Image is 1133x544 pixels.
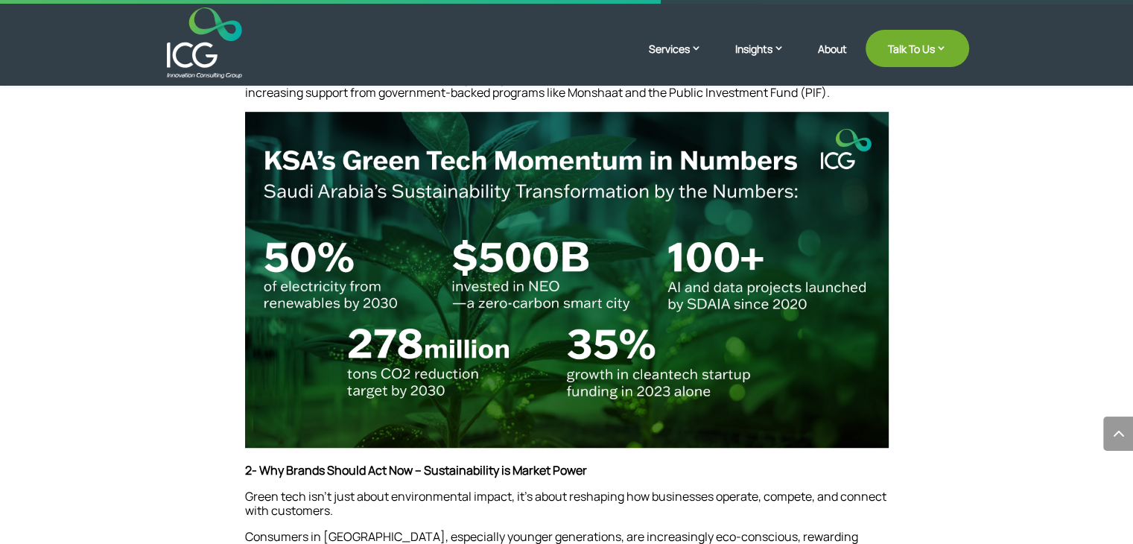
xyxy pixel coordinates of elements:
[245,490,889,530] p: Green tech isn’t just about environmental impact, it’s about reshaping how businesses operate, co...
[245,112,889,448] img: Infographic showing key sustainability metrics in Saudi Arabia, including renewable energy goals,...
[649,41,717,78] a: Services
[167,7,242,78] img: ICG
[245,462,587,478] strong: 2- Why Brands Should Act Now – Sustainability is Market Power
[735,41,799,78] a: Insights
[245,72,889,112] p: Moreover, [GEOGRAPHIC_DATA]’s is thriving, with cleantech and ESG-focused ventures receiving incr...
[885,383,1133,544] iframe: Chat Widget
[818,43,847,78] a: About
[866,30,969,67] a: Talk To Us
